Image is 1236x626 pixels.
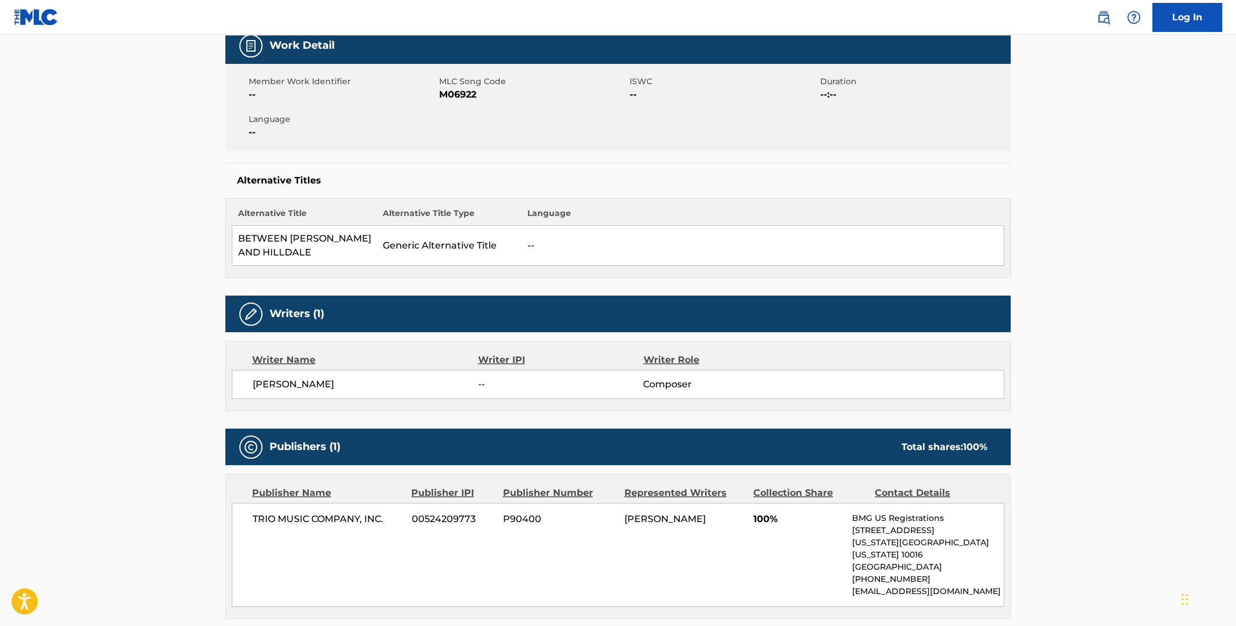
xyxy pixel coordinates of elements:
[270,39,335,52] h5: Work Detail
[14,9,59,26] img: MLC Logo
[624,513,706,524] span: [PERSON_NAME]
[232,207,377,226] th: Alternative Title
[963,441,987,452] span: 100 %
[522,226,1004,266] td: --
[478,377,643,391] span: --
[249,113,436,125] span: Language
[252,353,478,367] div: Writer Name
[249,125,436,139] span: --
[249,88,436,102] span: --
[244,39,258,53] img: Work Detail
[244,440,258,454] img: Publishers
[232,226,377,266] td: BETWEEN [PERSON_NAME] AND HILLDALE
[1092,6,1115,29] a: Public Search
[244,307,258,321] img: Writers
[852,524,1004,537] p: [STREET_ADDRESS]
[478,353,644,367] div: Writer IPI
[875,486,987,500] div: Contact Details
[503,512,616,526] span: P90400
[502,486,615,500] div: Publisher Number
[252,486,403,500] div: Publisher Name
[253,377,478,391] span: [PERSON_NAME]
[412,512,494,526] span: 00524209773
[753,486,866,500] div: Collection Share
[522,207,1004,226] th: Language
[852,512,1004,524] p: BMG US Registrations
[852,561,1004,573] p: [GEOGRAPHIC_DATA]
[753,512,843,526] span: 100%
[643,353,793,367] div: Writer Role
[377,207,522,226] th: Alternative Title Type
[1127,10,1141,24] img: help
[1122,6,1145,29] div: Help
[249,75,436,88] span: Member Work Identifier
[624,486,745,500] div: Represented Writers
[237,175,999,186] h5: Alternative Titles
[1178,570,1236,626] iframe: Chat Widget
[270,307,324,321] h5: Writers (1)
[253,512,403,526] span: TRIO MUSIC COMPANY, INC.
[1097,10,1111,24] img: search
[820,88,1008,102] span: --:--
[411,486,494,500] div: Publisher IPI
[1181,582,1188,617] div: Drag
[270,440,340,454] h5: Publishers (1)
[852,585,1004,598] p: [EMAIL_ADDRESS][DOMAIN_NAME]
[439,75,627,88] span: MLC Song Code
[901,440,987,454] div: Total shares:
[820,75,1008,88] span: Duration
[439,88,627,102] span: M06922
[1152,3,1222,32] a: Log In
[852,537,1004,561] p: [US_STATE][GEOGRAPHIC_DATA][US_STATE] 10016
[630,88,817,102] span: --
[630,75,817,88] span: ISWC
[852,573,1004,585] p: [PHONE_NUMBER]
[377,226,522,266] td: Generic Alternative Title
[643,377,793,391] span: Composer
